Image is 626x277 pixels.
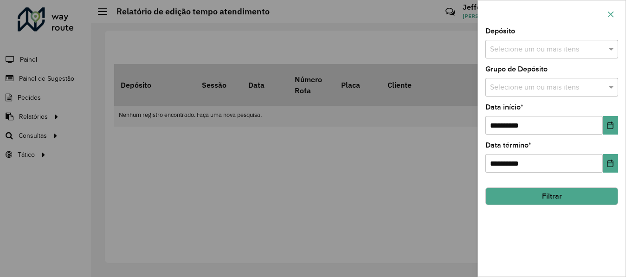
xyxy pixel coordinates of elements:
label: Data término [485,140,531,151]
button: Filtrar [485,187,618,205]
button: Choose Date [603,116,618,135]
label: Grupo de Depósito [485,64,548,75]
label: Depósito [485,26,515,37]
button: Choose Date [603,154,618,173]
label: Data início [485,102,523,113]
